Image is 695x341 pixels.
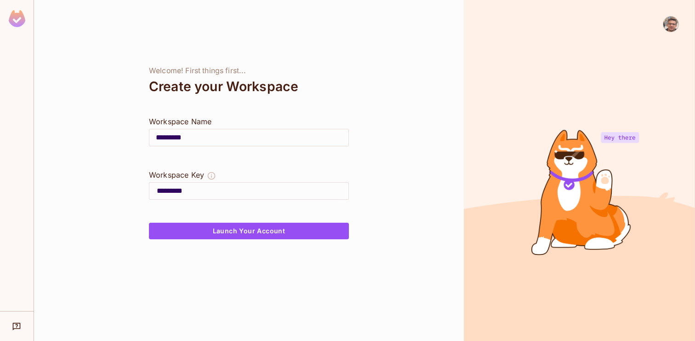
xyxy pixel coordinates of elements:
[149,75,349,98] div: Create your Workspace
[149,169,204,180] div: Workspace Key
[207,169,216,182] button: The Workspace Key is unique, and serves as the identifier of your workspace.
[663,17,678,32] img: Filip Dimitrovski
[149,116,349,127] div: Workspace Name
[149,223,349,239] button: Launch Your Account
[6,317,27,335] div: Help & Updates
[149,66,349,75] div: Welcome! First things first...
[9,10,25,27] img: SReyMgAAAABJRU5ErkJggg==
